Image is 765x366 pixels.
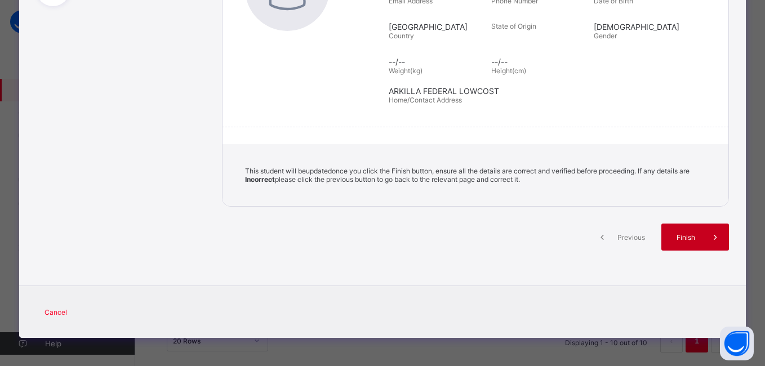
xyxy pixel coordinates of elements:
span: Height(cm) [491,66,526,75]
span: Country [389,32,414,40]
span: ARKILLA FEDERAL LOWCOST [389,86,711,96]
b: Incorrect [245,175,275,184]
span: Gender [594,32,617,40]
span: Finish [670,233,702,242]
span: State of Origin [491,22,536,30]
span: [DEMOGRAPHIC_DATA] [594,22,691,32]
span: Home/Contact Address [389,96,462,104]
span: --/-- [389,57,486,66]
span: [GEOGRAPHIC_DATA] [389,22,486,32]
span: Cancel [45,308,67,316]
span: Previous [616,233,647,242]
span: --/-- [491,57,588,66]
span: This student will be updated once you click the Finish button, ensure all the details are correct... [245,167,690,184]
span: Weight(kg) [389,66,422,75]
button: Open asap [720,327,754,360]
